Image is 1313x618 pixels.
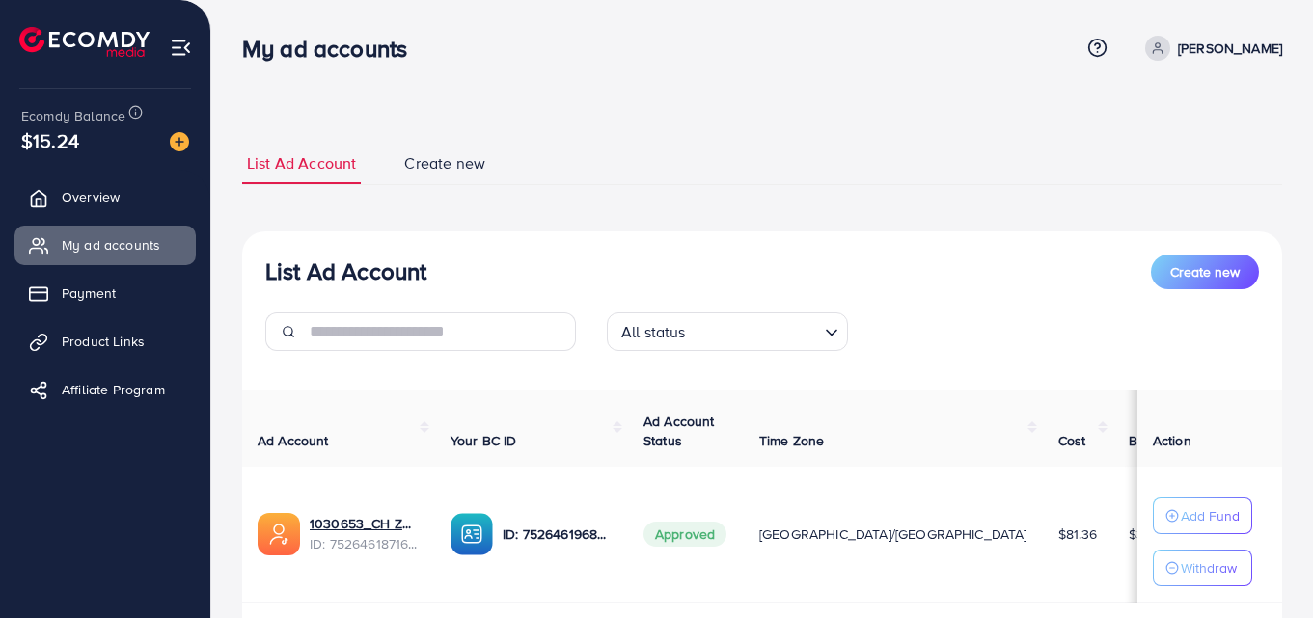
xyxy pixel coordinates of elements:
span: Create new [1170,262,1240,282]
span: Ecomdy Balance [21,106,125,125]
button: Add Fund [1153,497,1252,534]
a: 1030653_CH ZUBAIR_1752391186987 [310,514,420,533]
span: All status [617,318,690,346]
img: ic-ads-acc.e4c84228.svg [258,513,300,555]
span: Product Links [62,332,145,351]
a: Overview [14,177,196,216]
span: $81.36 [1058,524,1098,544]
a: [PERSON_NAME] [1137,36,1282,61]
a: Product Links [14,322,196,361]
img: image [170,132,189,151]
span: Time Zone [759,431,824,450]
a: My ad accounts [14,226,196,264]
img: ic-ba-acc.ded83a64.svg [451,513,493,555]
p: Withdraw [1181,556,1237,579]
img: menu [170,37,192,59]
span: My ad accounts [62,235,160,255]
p: ID: 7526461968945938450 [503,523,613,546]
span: Approved [643,522,726,547]
p: Add Fund [1181,504,1240,527]
span: Overview [62,187,120,206]
span: Payment [62,283,116,303]
a: Payment [14,274,196,312]
button: Withdraw [1153,550,1252,586]
p: [PERSON_NAME] [1178,37,1282,60]
div: <span class='underline'>1030653_CH ZUBAIR_1752391186987</span></br>7526461871638134792 [310,514,420,553]
span: $15.24 [21,126,79,154]
h3: My ad accounts [242,35,423,63]
button: Create new [1151,255,1259,289]
span: ID: 7526461871638134792 [310,534,420,553]
span: Ad Account Status [643,412,715,450]
span: Cost [1058,431,1086,450]
a: Affiliate Program [14,370,196,409]
span: Affiliate Program [62,380,165,399]
h3: List Ad Account [265,257,426,285]
span: Your BC ID [451,431,517,450]
img: logo [19,27,150,57]
span: Create new [404,152,485,175]
span: Action [1153,431,1191,450]
span: [GEOGRAPHIC_DATA]/[GEOGRAPHIC_DATA] [759,524,1027,544]
div: Search for option [607,312,848,351]
input: Search for option [692,314,817,346]
span: List Ad Account [247,152,356,175]
span: Ad Account [258,431,329,450]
